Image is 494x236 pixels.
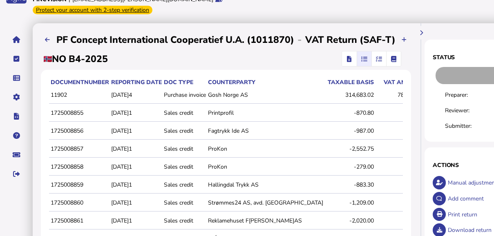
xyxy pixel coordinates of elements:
[162,87,206,104] td: Purchase invoice
[162,176,206,194] td: Sales credit
[8,146,25,163] button: Raise a support ticket
[376,217,423,225] div: -505.00
[44,53,108,65] h2: NO B4-2025
[49,122,110,140] td: 1725008856
[327,78,374,86] div: Taxable basis
[206,176,325,194] td: Hallingdal Trykk AS
[110,212,162,229] td: [DATE]1
[414,26,428,40] button: Hide
[56,33,294,46] h2: PF Concept International Cooperatief U.A. (1011870)
[162,140,206,158] td: Sales credit
[206,122,325,140] td: Fagtrykk Ide AS
[8,69,25,87] button: Data manager
[433,192,446,205] button: Make a comment in the activity log.
[49,87,110,104] td: 11902
[49,176,110,194] td: 1725008859
[327,127,374,135] div: -987.00
[376,78,423,86] div: VAT amount
[162,78,206,87] th: Doc type
[110,122,162,140] td: [DATE]1
[327,199,374,207] div: -1,209.00
[49,158,110,176] td: 1725008858
[294,33,305,46] div: -
[49,194,110,212] td: 1725008860
[433,208,446,221] button: Open printable view of return.
[376,145,423,153] div: -638.19
[49,212,110,229] td: 1725008861
[33,6,152,14] div: From Oct 1, 2025, 2-step verification will be required to login. Set it up now...
[445,107,487,114] div: Reviewer:
[8,50,25,67] button: Tasks
[110,158,162,176] td: [DATE]1
[445,122,487,130] div: Submitter:
[327,217,374,225] div: -2,020.00
[327,145,374,153] div: -2,552.75
[49,78,110,87] th: documentNumber
[386,51,401,66] mat-button-toggle: Ledger
[162,158,206,176] td: Sales credit
[376,109,423,117] div: -217.70
[327,181,374,189] div: -883.30
[8,31,25,48] button: Home
[206,78,325,87] th: Counterparty
[433,176,446,189] button: Make an adjustment to this return.
[206,194,325,212] td: Strømmes24 AS, avd. [GEOGRAPHIC_DATA]
[49,140,110,158] td: 1725008857
[206,140,325,158] td: ProKon
[8,127,25,144] button: Help pages
[371,51,386,66] mat-button-toggle: Reconcilliation view by tax code
[44,56,52,62] img: no.png
[8,108,25,125] button: Developer hub links
[8,89,25,106] button: Manage settings
[110,194,162,212] td: [DATE]1
[206,158,325,176] td: ProKon
[206,105,325,122] td: Printprofil
[110,140,162,158] td: [DATE]1
[8,165,25,183] button: Sign out
[110,87,162,104] td: [DATE]4
[206,212,325,229] td: Reklamehuset F[PERSON_NAME]AS
[162,122,206,140] td: Sales credit
[41,33,54,47] button: Upload list
[376,91,423,99] div: 78,670.70
[327,163,374,171] div: -279.00
[49,105,110,122] td: 1725008855
[376,181,423,189] div: -220.83
[376,163,423,171] div: -69.75
[110,78,162,87] th: Reporting date
[376,199,423,207] div: -302.25
[110,105,162,122] td: [DATE]1
[357,51,371,66] mat-button-toggle: Reconcilliation view by document
[327,109,374,117] div: -870.80
[327,91,374,99] div: 314,683.02
[110,176,162,194] td: [DATE]1
[206,87,325,104] td: Gosh Norge AS
[162,212,206,229] td: Sales credit
[376,127,423,135] div: -246.75
[162,194,206,212] td: Sales credit
[305,33,396,46] h2: VAT Return (SAF-T)
[398,33,411,47] button: Upload transactions
[162,105,206,122] td: Sales credit
[445,91,487,99] div: Preparer:
[342,51,357,66] mat-button-toggle: Return view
